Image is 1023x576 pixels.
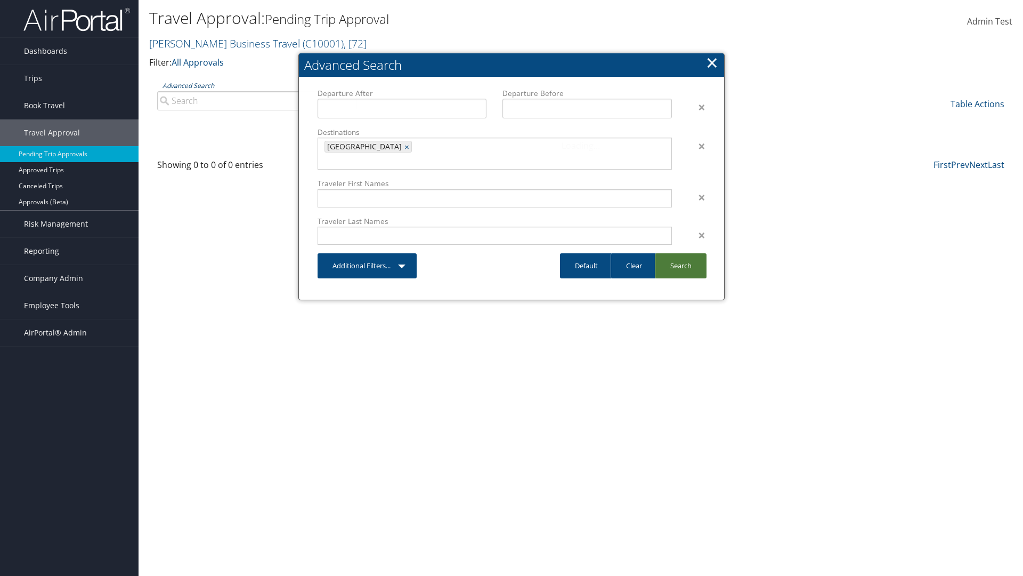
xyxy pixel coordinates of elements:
img: airportal-logo.png [23,7,130,32]
span: Trips [24,65,42,92]
label: Traveler First Names [318,178,672,189]
div: Showing 0 to 0 of 0 entries [157,158,357,177]
label: Destinations [318,127,672,138]
a: Table Actions [951,98,1004,110]
a: Search [655,253,707,278]
h2: Advanced Search [299,53,724,77]
small: Pending Trip Approval [265,10,389,28]
div: × [680,101,713,114]
a: Additional Filters... [318,253,417,278]
h1: Travel Approval: [149,7,725,29]
a: Last [988,159,1004,171]
span: ( C10001 ) [303,36,344,51]
label: Traveler Last Names [318,216,672,227]
span: Company Admin [24,265,83,292]
a: Prev [951,159,969,171]
label: Departure Before [502,88,671,99]
span: Admin Test [967,15,1012,27]
span: Reporting [24,238,59,265]
a: First [933,159,951,171]
a: Advanced Search [163,81,214,90]
a: Clear [611,253,657,278]
a: Admin Test [967,5,1012,38]
a: Next [969,159,988,171]
div: × [680,140,713,153]
span: Risk Management [24,211,88,237]
a: [PERSON_NAME] Business Travel [149,36,367,51]
p: Filter: [149,56,725,70]
div: × [680,229,713,242]
span: AirPortal® Admin [24,319,87,346]
input: Advanced Search [157,91,357,110]
div: Loading... [149,126,1012,152]
a: All Approvals [172,57,224,68]
span: Employee Tools [24,292,79,319]
span: , [ 72 ] [344,36,367,51]
span: Dashboards [24,38,67,65]
span: Book Travel [24,92,65,119]
a: Close [706,52,718,73]
label: Departure After [318,88,486,99]
span: Travel Approval [24,119,80,146]
div: × [680,191,713,204]
a: × [404,141,411,152]
a: Default [560,253,613,278]
span: [GEOGRAPHIC_DATA] [325,141,402,152]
